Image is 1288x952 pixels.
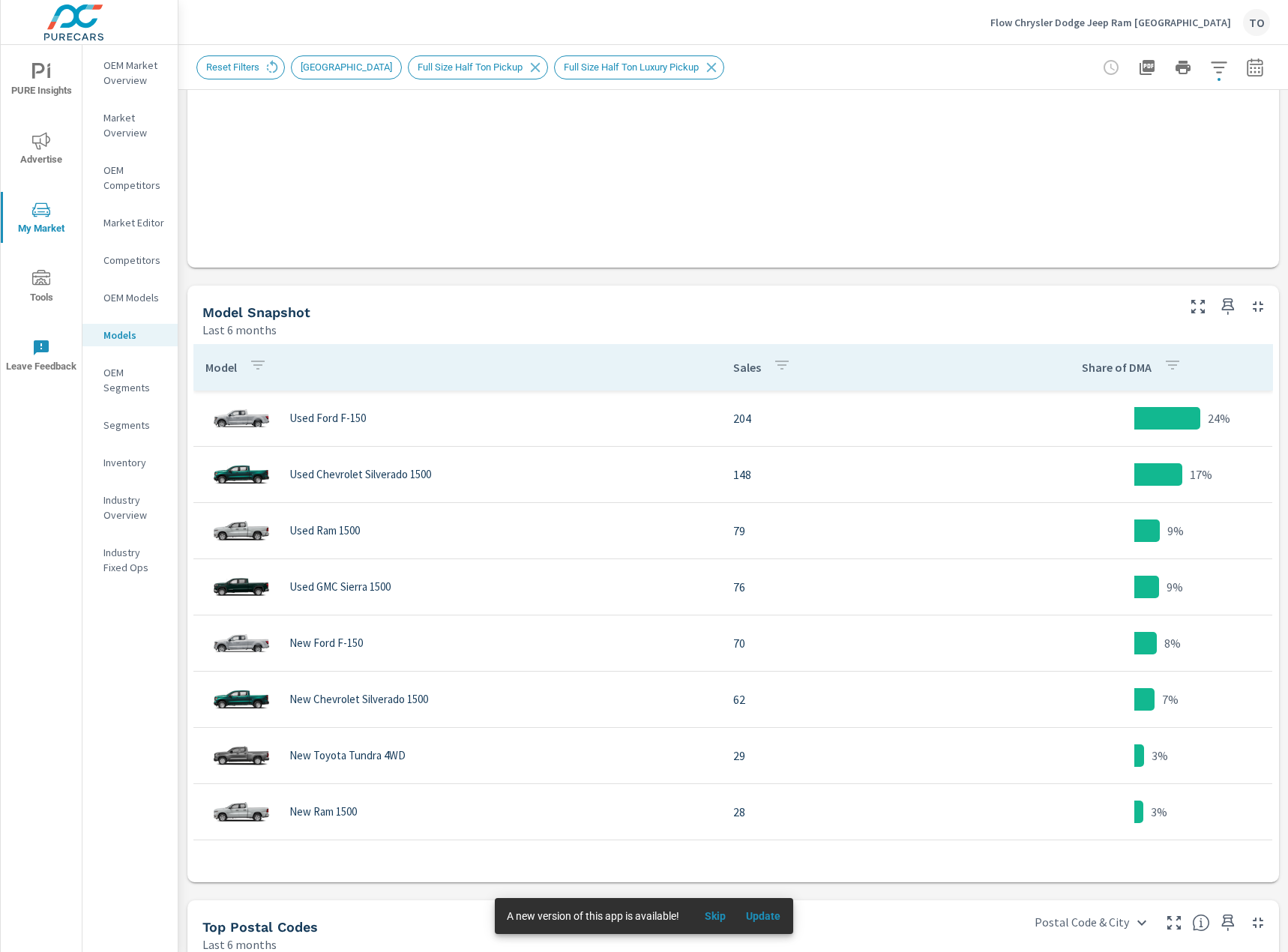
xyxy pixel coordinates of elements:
p: 3% [1151,803,1167,821]
p: 70 [733,634,985,652]
div: OEM Segments [82,361,178,399]
p: Used GMC Sierra 1500 [289,580,391,594]
p: Flow Chrysler Dodge Jeep Ram [GEOGRAPHIC_DATA] [990,16,1231,29]
div: Competitors [82,249,178,271]
img: glamour [211,564,271,609]
img: glamour [211,846,271,891]
span: Reset Filters [197,61,268,73]
span: Top Postal Codes shows you how you rank, in terms of sales, to other dealerships in your market. ... [1192,914,1210,932]
button: Minimize Widget [1246,911,1270,935]
div: Market Editor [82,211,178,234]
img: glamour [211,677,271,722]
p: 62 [733,690,985,708]
p: 3% [1152,747,1168,765]
p: New Ram 1500 [289,805,357,819]
span: Tools [5,270,77,307]
p: Segments [103,418,166,433]
button: Print Report [1168,52,1198,82]
span: Leave Feedback [5,339,77,376]
div: Industry Fixed Ops [82,541,178,579]
button: Apply Filters [1204,52,1234,82]
p: Used Ford F-150 [289,412,366,425]
img: glamour [211,733,271,778]
p: OEM Models [103,290,166,305]
button: Skip [691,904,739,928]
div: Full Size Half Ton Luxury Pickup [554,55,724,79]
button: Minimize Widget [1246,295,1270,319]
span: PURE Insights [5,63,77,100]
img: glamour [211,508,271,553]
p: OEM Competitors [103,163,166,193]
button: Select Date Range [1240,52,1270,82]
div: Postal Code & City [1026,909,1156,936]
p: 8% [1164,634,1181,652]
span: A new version of this app is available! [507,910,679,922]
p: Industry Fixed Ops [103,545,166,575]
p: Model [205,360,237,375]
span: Full Size Half Ton Luxury Pickup [555,61,708,73]
div: Market Overview [82,106,178,144]
p: Competitors [103,253,166,268]
p: 17% [1190,466,1212,483]
p: 79 [733,522,985,540]
span: Full Size Half Ton Pickup [409,61,532,73]
p: 204 [733,409,985,427]
p: Used Chevrolet Silverado 1500 [289,468,431,481]
p: 24% [1208,409,1230,427]
p: OEM Market Overview [103,58,166,88]
span: Update [745,909,781,923]
span: Advertise [5,132,77,169]
p: New Ford F-150 [289,636,363,650]
p: 9% [1167,578,1183,596]
span: [GEOGRAPHIC_DATA] [292,61,401,73]
h5: Model Snapshot [202,304,310,320]
p: Sales [733,360,761,375]
button: "Export Report to PDF" [1132,52,1162,82]
p: 9% [1167,522,1184,540]
p: Used Ram 1500 [289,524,360,537]
p: 7% [1162,690,1179,708]
p: 28 [733,803,985,821]
div: OEM Competitors [82,159,178,196]
div: OEM Market Overview [82,54,178,91]
p: Market Editor [103,215,166,230]
img: glamour [211,452,271,497]
div: Industry Overview [82,489,178,526]
p: OEM Segments [103,365,166,395]
p: Models [103,328,166,343]
p: 29 [733,747,985,765]
p: Industry Overview [103,492,166,522]
p: Share of DMA [1082,360,1152,375]
p: Inventory [103,455,166,470]
div: TO [1243,9,1270,36]
p: 148 [733,466,985,483]
span: Skip [697,909,733,923]
img: glamour [211,396,271,441]
div: OEM Models [82,286,178,309]
img: glamour [211,621,271,666]
img: glamour [211,789,271,834]
div: nav menu [1,45,82,390]
p: 76 [733,578,985,596]
span: Save this to your personalized report [1216,295,1240,319]
div: Models [82,324,178,346]
p: New Chevrolet Silverado 1500 [289,693,428,706]
p: Market Overview [103,110,166,140]
button: Update [739,904,787,928]
span: My Market [5,201,77,238]
div: Full Size Half Ton Pickup [408,55,548,79]
p: New Toyota Tundra 4WD [289,749,406,762]
button: Make Fullscreen [1186,295,1210,319]
button: Make Fullscreen [1162,911,1186,935]
span: Save this to your personalized report [1216,911,1240,935]
div: Reset Filters [196,55,285,79]
h5: Top Postal Codes [202,919,318,935]
div: Inventory [82,451,178,474]
p: Last 6 months [202,321,277,339]
div: Segments [82,414,178,436]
